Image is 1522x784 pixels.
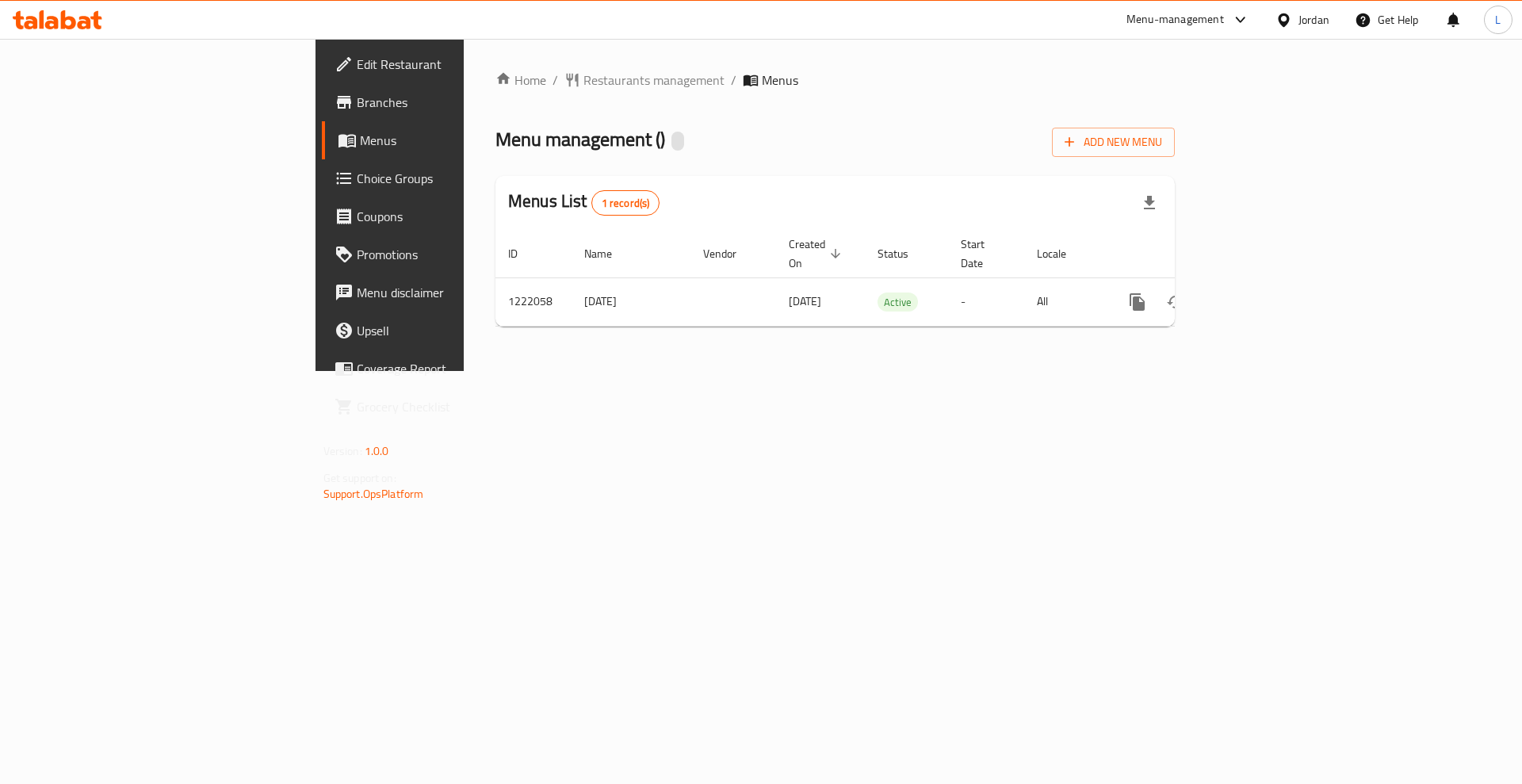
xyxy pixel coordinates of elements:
[357,245,557,264] span: Promotions
[495,121,665,157] span: Menu management ( )
[584,244,633,263] span: Name
[1157,283,1195,321] button: Change Status
[878,293,918,312] div: Active
[322,312,570,350] a: Upsell
[360,131,557,150] span: Menus
[322,45,570,83] a: Edit Restaurant
[878,244,929,263] span: Status
[322,83,570,121] a: Branches
[323,484,424,504] a: Support.OpsPlatform
[591,190,660,216] div: Total records count
[357,321,557,340] span: Upsell
[365,441,389,461] span: 1.0.0
[789,235,846,273] span: Created On
[357,397,557,416] span: Grocery Checklist
[1495,11,1501,29] span: L
[495,71,1175,90] nav: breadcrumb
[1126,10,1224,29] div: Menu-management
[592,196,660,211] span: 1 record(s)
[357,169,557,188] span: Choice Groups
[357,93,557,112] span: Branches
[1024,277,1106,326] td: All
[508,244,538,263] span: ID
[1037,244,1087,263] span: Locale
[322,350,570,388] a: Coverage Report
[322,235,570,273] a: Promotions
[1298,11,1329,29] div: Jordan
[1119,283,1157,321] button: more
[703,244,757,263] span: Vendor
[583,71,725,90] span: Restaurants management
[1052,128,1175,157] button: Add New Menu
[323,468,396,488] span: Get support on:
[508,189,660,216] h2: Menus List
[961,235,1005,273] span: Start Date
[564,71,725,90] a: Restaurants management
[948,277,1024,326] td: -
[789,291,821,312] span: [DATE]
[495,230,1283,327] table: enhanced table
[1106,230,1283,278] th: Actions
[1065,132,1162,152] span: Add New Menu
[323,441,362,461] span: Version:
[878,293,918,312] span: Active
[357,55,557,74] span: Edit Restaurant
[357,283,557,302] span: Menu disclaimer
[572,277,690,326] td: [DATE]
[322,273,570,312] a: Menu disclaimer
[762,71,798,90] span: Menus
[322,388,570,426] a: Grocery Checklist
[1130,184,1168,222] div: Export file
[322,121,570,159] a: Menus
[357,359,557,378] span: Coverage Report
[731,71,736,90] li: /
[357,207,557,226] span: Coupons
[322,197,570,235] a: Coupons
[322,159,570,197] a: Choice Groups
